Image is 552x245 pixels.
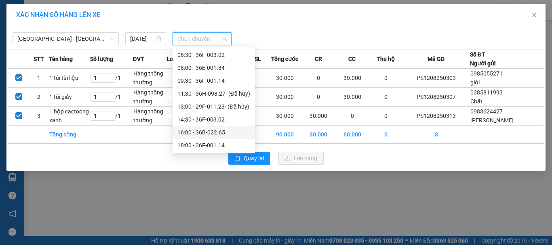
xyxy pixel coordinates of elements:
[17,33,114,45] span: Thanh Hóa - Tây Hồ (HN)
[523,4,546,27] button: Close
[470,108,503,115] span: 0983624427
[335,107,369,126] td: 0
[470,117,514,124] span: [PERSON_NAME]
[4,17,17,50] img: logo
[29,107,49,126] td: 3
[34,54,44,63] span: STT
[278,152,324,165] button: uploadLên hàng
[90,54,113,63] span: Số lượng
[403,69,470,88] td: PS1208250303
[470,89,503,96] span: 0385811993
[315,54,322,63] span: CR
[177,50,250,59] div: 06:30 - 36F-003.02
[90,107,133,126] td: / 1
[19,6,77,24] strong: CÔNG TY TNHH VĨNH QUANG
[27,25,68,43] strong: PHIẾU GỬI HÀNG
[268,126,302,144] td: 90.000
[49,54,73,63] span: Tên hàng
[166,69,200,88] td: ---
[130,34,154,43] input: 12/08/2025
[166,107,200,126] td: ---
[335,126,369,144] td: 60.000
[29,69,49,88] td: 1
[403,107,470,126] td: PS1208250313
[133,88,167,107] td: Hàng thông thường
[177,128,250,137] div: 16:00 - 36B-022.65
[403,88,470,107] td: PS1208250307
[133,69,167,88] td: Hàng thông thường
[531,12,537,18] span: close
[79,31,139,42] span: PS1208250313
[301,107,335,126] td: 30.000
[369,88,403,107] td: 0
[177,141,250,150] div: 18:00 - 36F-001.14
[301,126,335,144] td: 30.000
[470,70,503,77] span: 0985055271
[470,98,482,105] span: Chất
[177,89,250,98] div: 11:30 - 36H-098.27 - (Đã hủy)
[235,155,240,162] span: rollback
[470,79,480,86] span: giới
[268,107,302,126] td: 30.000
[377,54,395,63] span: Thu hộ
[90,69,133,88] td: / 1
[166,88,200,107] td: ---
[29,88,49,107] td: 2
[301,69,335,88] td: 0
[177,76,250,85] div: 09:30 - 36F-001.14
[38,53,57,59] span: Website
[133,107,167,126] td: Hàng thông thường
[268,88,302,107] td: 30.000
[369,107,403,126] td: 0
[49,107,90,126] td: 1 hộp cactoong xanh
[470,50,496,68] div: Số ĐT Người gửi
[271,54,298,63] span: Tổng cước
[244,154,264,163] span: Quay lại
[90,88,133,107] td: / 1
[177,63,250,72] div: 08:00 - 36E-001.84
[335,69,369,88] td: 30.000
[369,126,403,144] td: 0
[166,54,192,63] span: Loại hàng
[301,88,335,107] td: 0
[49,88,90,107] td: 1 túi giấy
[49,69,90,88] td: 1 túi tài liệu
[177,115,250,124] div: 14:30 - 36F-003.02
[348,54,356,63] span: CC
[177,102,250,111] div: 13:00 - 29F-011.23 - (Đã hủy)
[268,69,302,88] td: 30.000
[16,11,100,19] span: XÁC NHẬN SỐ HÀNG LÊN XE
[21,44,74,50] strong: Hotline : 0889 23 23 23
[23,52,72,67] strong: : [DOMAIN_NAME]
[428,54,445,63] span: Mã GD
[403,126,470,144] td: 3
[369,69,403,88] td: 0
[228,152,270,165] button: rollbackQuay lại
[177,33,227,45] span: Chọn chuyến
[335,88,369,107] td: 30.000
[133,54,144,63] span: ĐVT
[49,126,90,144] td: Tổng cộng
